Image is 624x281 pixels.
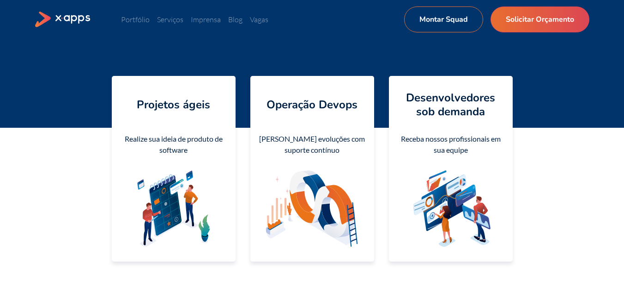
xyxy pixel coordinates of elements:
h4: Projetos ágeis [137,98,210,112]
a: Blog [228,15,242,24]
a: Montar Squad [404,6,483,32]
a: Imprensa [191,15,221,24]
a: Serviços [157,15,183,24]
div: [PERSON_NAME] evoluções com suporte contínuo [258,133,367,156]
a: Portfólio [121,15,150,24]
div: Receba nossos profissionais em sua equipe [396,133,505,156]
a: Solicitar Orçamento [491,6,589,32]
a: Vagas [250,15,268,24]
h4: Operação Devops [267,98,357,112]
div: Realize sua ideia de produto de software [119,133,228,156]
h4: Desenvolvedores sob demanda [396,91,505,119]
